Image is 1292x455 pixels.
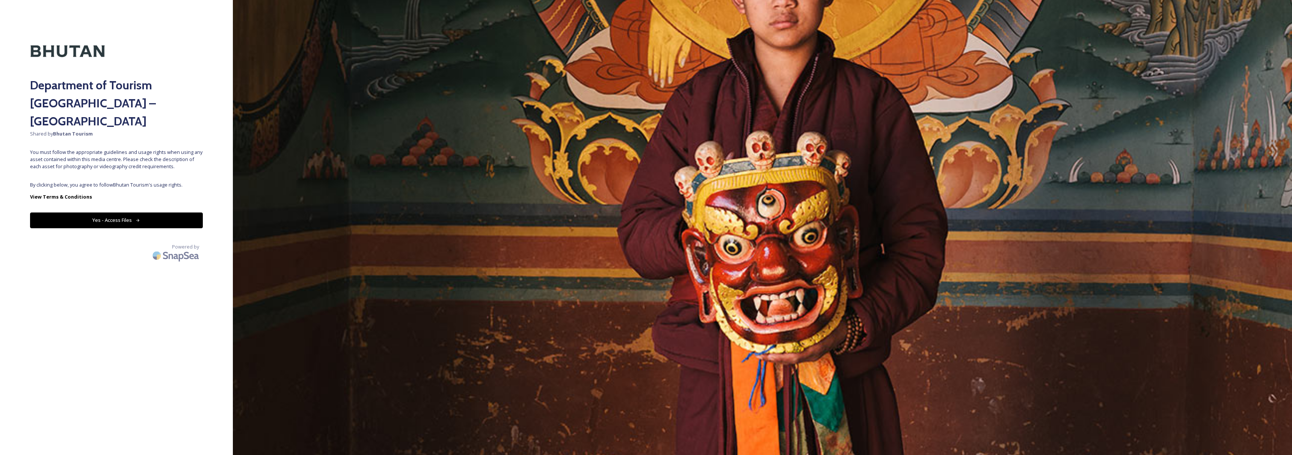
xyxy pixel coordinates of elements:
h2: Department of Tourism [GEOGRAPHIC_DATA] – [GEOGRAPHIC_DATA] [30,76,203,130]
img: SnapSea Logo [150,247,203,264]
span: By clicking below, you agree to follow Bhutan Tourism 's usage rights. [30,181,203,188]
button: Yes - Access Files [30,212,203,228]
a: View Terms & Conditions [30,192,203,201]
strong: View Terms & Conditions [30,193,92,200]
span: Shared by [30,130,203,137]
span: You must follow the appropriate guidelines and usage rights when using any asset contained within... [30,149,203,170]
span: Powered by [172,243,199,250]
strong: Bhutan Tourism [53,130,93,137]
img: Kingdom-of-Bhutan-Logo.png [30,30,105,72]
